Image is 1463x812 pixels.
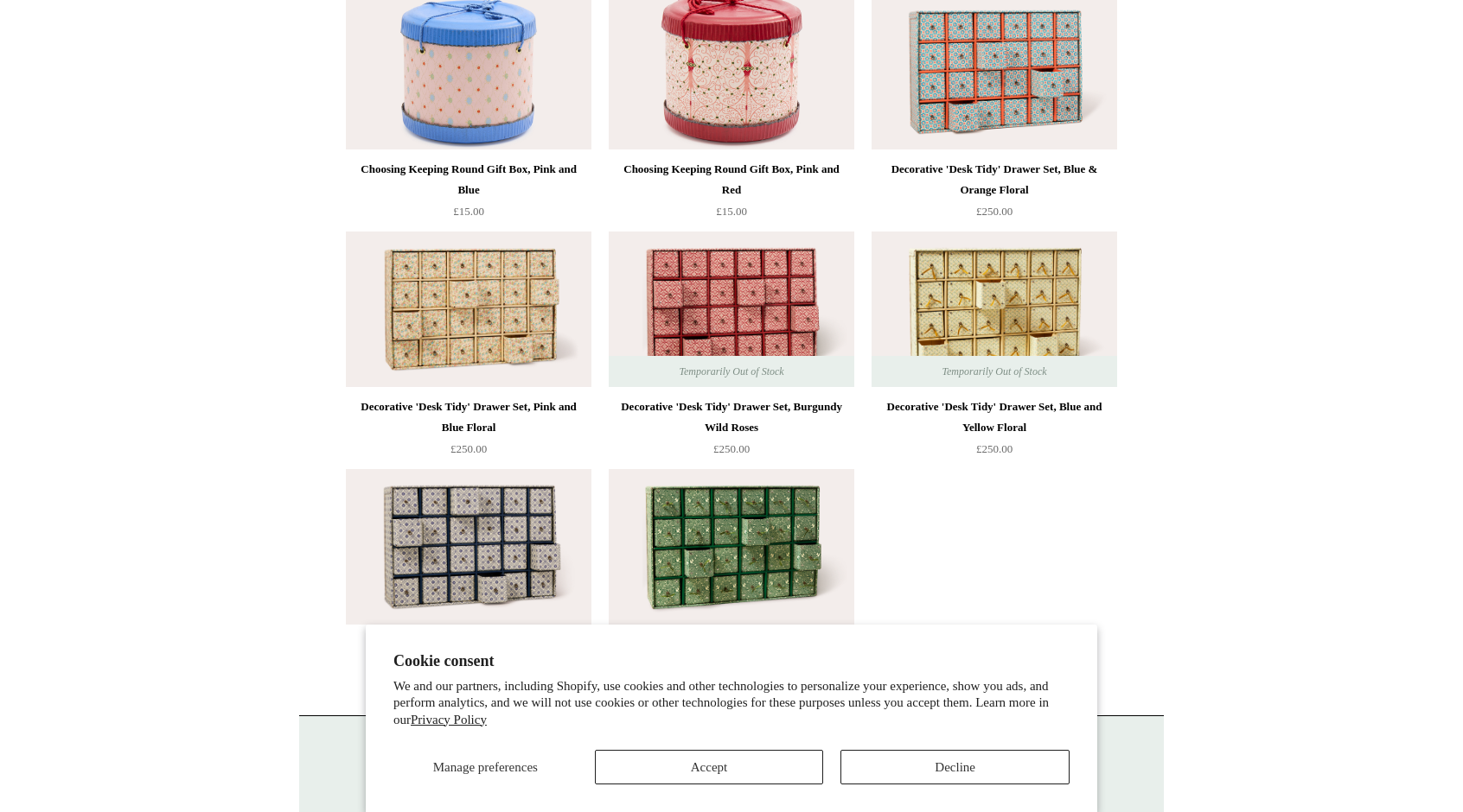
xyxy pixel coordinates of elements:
div: Decorative 'Desk Tidy' Drawer Set, Burgundy Wild Roses [613,396,850,438]
img: Decorative 'Desk Tidy' Drawer Set, Navy Diamonds [346,469,591,625]
a: Decorative 'Desk Tidy' Drawer Set, Navy Diamonds £250.00 [346,634,591,705]
a: Decorative 'Desk Tidy' Drawer Set, Burgundy Wild Roses Decorative 'Desk Tidy' Drawer Set, Burgund... [609,232,854,387]
a: Decorative 'Desk Tidy' Drawer Set, Blue and Yellow Floral £250.00 [872,396,1117,467]
span: £15.00 [716,205,747,218]
div: Decorative 'Desk Tidy' Drawer Set, Pink and Blue Floral [350,396,587,438]
img: Decorative 'Desk Tidy' Drawer Set, Burgundy Wild Roses [609,232,854,387]
span: Temporarily Out of Stock [661,356,801,387]
a: Decorative 'Desk Tidy' Drawer Set, Pink and Blue Floral £250.00 [346,396,591,467]
p: We and our partners, including Shopify, use cookies and other technologies to personalize your ex... [393,678,1070,729]
div: Choosing Keeping Round Gift Box, Pink and Blue [350,159,587,200]
span: £250.00 [450,442,487,455]
div: Decorative 'Desk Tidy' Drawer Set, Blue and Yellow Floral [876,396,1113,438]
img: Decorative 'Desk Tidy' Drawer Set, Blue and Yellow Floral [872,232,1117,387]
a: Decorative 'Desk Tidy' Drawer Set, Blue & Orange Floral £250.00 [872,159,1117,230]
a: Decorative 'Desk Tidy' Drawer Set, Pink and Blue Floral Decorative 'Desk Tidy' Drawer Set, Pink a... [346,232,591,387]
a: Decorative 'Desk Tidy' Drawer Set, Navy Diamonds Decorative 'Desk Tidy' Drawer Set, Navy Diamonds [346,469,591,625]
span: £15.00 [453,205,484,218]
button: Manage preferences [393,750,578,784]
a: Decorative 'Desk Tidy' Drawer Set, Blue and Yellow Floral Decorative 'Desk Tidy' Drawer Set, Blue... [872,232,1117,387]
a: Decorative 'Desk Tidy' Drawer Set, Celtic Doves Decorative 'Desk Tidy' Drawer Set, Celtic Doves [609,469,854,625]
a: Choosing Keeping Round Gift Box, Pink and Blue £15.00 [346,159,591,230]
span: £250.00 [976,442,1013,455]
a: Choosing Keeping Round Gift Box, Pink and Red £15.00 [609,159,854,230]
img: Decorative 'Desk Tidy' Drawer Set, Pink and Blue Floral [346,232,591,387]
a: Privacy Policy [411,713,487,726]
div: Decorative 'Desk Tidy' Drawer Set, Navy Diamonds [350,634,587,676]
button: Decline [840,750,1070,784]
button: Accept [595,750,824,784]
div: Decorative 'Desk Tidy' Drawer Set, Blue & Orange Floral [876,159,1113,200]
div: Choosing Keeping Round Gift Box, Pink and Red [613,159,850,200]
span: Temporarily Out of Stock [924,356,1064,387]
img: Decorative 'Desk Tidy' Drawer Set, Celtic Doves [609,469,854,625]
span: £250.00 [713,442,750,455]
span: £250.00 [976,205,1013,218]
h2: Cookie consent [393,652,1070,670]
span: Manage preferences [433,760,538,774]
a: Decorative 'Desk Tidy' Drawer Set, Burgundy Wild Roses £250.00 [609,396,854,467]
